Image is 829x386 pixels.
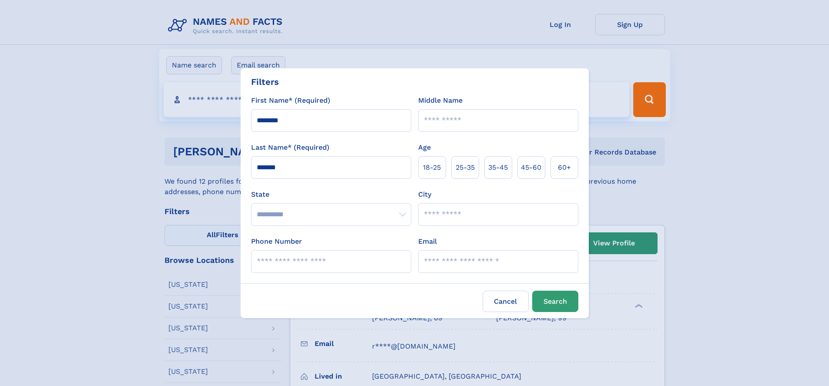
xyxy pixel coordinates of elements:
span: 35‑45 [488,162,508,173]
div: Filters [251,75,279,88]
label: Age [418,142,431,153]
span: 60+ [558,162,571,173]
label: Phone Number [251,236,302,247]
label: City [418,189,431,200]
span: 45‑60 [521,162,541,173]
label: Email [418,236,437,247]
button: Search [532,291,578,312]
span: 25‑35 [456,162,475,173]
span: 18‑25 [423,162,441,173]
label: Cancel [483,291,529,312]
label: Middle Name [418,95,463,106]
label: First Name* (Required) [251,95,330,106]
label: Last Name* (Required) [251,142,329,153]
label: State [251,189,411,200]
